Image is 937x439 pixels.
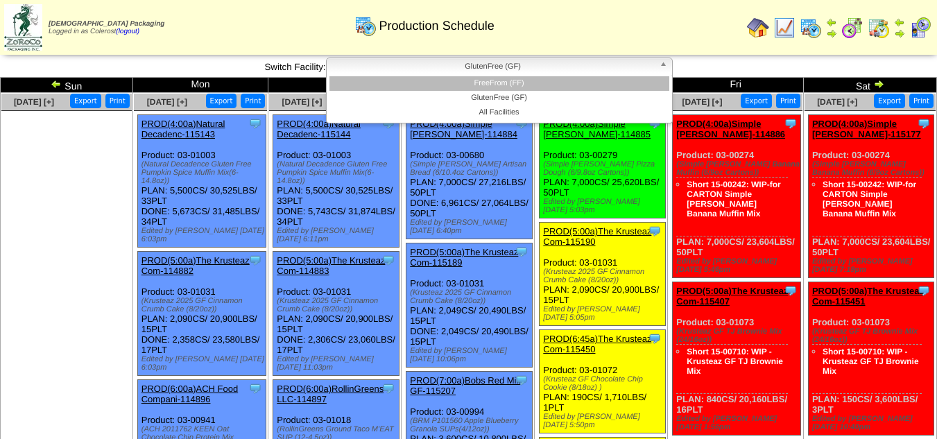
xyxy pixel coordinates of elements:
[812,286,924,307] a: PROD(5:00a)The Krusteaz Com-115451
[381,253,395,267] img: Tooltip
[648,224,662,238] img: Tooltip
[277,297,398,313] div: (Krusteaz 2025 GF Cinnamon Crumb Cake (8/20oz))
[282,97,323,107] a: [DATE] [+]
[49,20,164,35] span: Logged in as Colerost
[808,282,934,436] div: Product: 03-01073 PLAN: 150CS / 3,600LBS / 3PLT
[241,94,265,108] button: Print
[4,4,42,51] img: zoroco-logo-small.webp
[676,257,800,274] div: Edited by [PERSON_NAME] [DATE] 5:46pm
[800,17,822,39] img: calendarprod.gif
[540,115,665,218] div: Product: 03-00279 PLAN: 7,000CS / 25,620LBS / 50PLT
[147,97,187,107] a: [DATE] [+]
[410,417,531,433] div: (BRM P101560 Apple Blueberry Granola SUPs(4/12oz))
[823,347,919,376] a: Short 15-00710: WIP - Krusteaz GF TJ Brownie Mix
[817,97,857,107] a: [DATE] [+]
[812,257,934,274] div: Edited by [PERSON_NAME] [DATE] 7:19pm
[141,160,266,185] div: (Natural Decadence Gluten Free Pumpkin Spice Muffin Mix(6-14.8oz))
[917,284,931,298] img: Tooltip
[668,78,804,93] td: Fri
[354,15,377,37] img: calendarprod.gif
[248,117,262,130] img: Tooltip
[894,17,905,28] img: arrowleft.gif
[515,373,528,387] img: Tooltip
[909,17,931,39] img: calendarcustomer.gif
[826,17,837,28] img: arrowleft.gif
[826,28,837,39] img: arrowright.gif
[410,160,531,177] div: (Simple [PERSON_NAME] Artisan Bread (6/10.4oz Cartons))
[132,78,268,93] td: Mon
[673,282,801,436] div: Product: 03-01073 PLAN: 840CS / 20,160LBS / 16PLT
[277,255,385,276] a: PROD(5:00a)The Krusteaz Com-114883
[141,227,266,243] div: Edited by [PERSON_NAME] [DATE] 6:03pm
[543,226,651,247] a: PROD(5:00a)The Krusteaz Com-115190
[277,355,398,372] div: Edited by [PERSON_NAME] [DATE] 11:03pm
[141,297,266,313] div: (Krusteaz 2025 GF Cinnamon Crumb Cake (8/20oz))
[206,94,237,108] button: Export
[823,180,916,218] a: Short 15-00242: WIP-for CARTON Simple [PERSON_NAME] Banana Muffin Mix
[676,160,800,177] div: (Simple [PERSON_NAME] Banana Muffin (6/9oz Cartons))
[540,223,665,326] div: Product: 03-01031 PLAN: 2,090CS / 20,900LBS / 15PLT
[543,119,651,139] a: PROD(4:00a)Simple [PERSON_NAME]-114885
[277,384,384,404] a: PROD(6:00a)RollinGreens LLC-114897
[1,78,133,93] td: Sun
[741,94,772,108] button: Export
[803,78,936,93] td: Sat
[277,160,398,185] div: (Natural Decadence Gluten Free Pumpkin Spice Muffin Mix(6-14.8oz))
[406,243,532,368] div: Product: 03-01031 PLAN: 2,049CS / 20,490LBS / 15PLT DONE: 2,049CS / 20,490LBS / 15PLT
[141,355,266,372] div: Edited by [PERSON_NAME] [DATE] 6:03pm
[676,327,800,344] div: (Krusteaz GF TJ Brownie Mix (24/16oz))
[543,375,664,392] div: (Krusteaz GF Chocolate Chip Cookie (8/18oz) )
[273,115,399,248] div: Product: 03-01003 PLAN: 5,500CS / 30,525LBS / 33PLT DONE: 5,743CS / 31,874LBS / 34PLT
[329,76,669,91] li: FreeFrom (FF)
[543,334,651,354] a: PROD(6:45a)The Krusteaz Com-115450
[812,415,934,431] div: Edited by [PERSON_NAME] [DATE] 10:40pm
[874,94,905,108] button: Export
[687,347,783,376] a: Short 15-00710: WIP - Krusteaz GF TJ Brownie Mix
[812,119,921,139] a: PROD(4:00a)Simple [PERSON_NAME]-115177
[808,115,934,278] div: Product: 03-00274 PLAN: 7,000CS / 23,604LBS / 50PLT
[406,115,532,239] div: Product: 03-00680 PLAN: 7,000CS / 27,216LBS / 50PLT DONE: 6,961CS / 27,064LBS / 50PLT
[648,332,662,345] img: Tooltip
[51,78,62,89] img: arrowleft.gif
[873,78,884,89] img: arrowright.gif
[543,160,664,177] div: (Simple [PERSON_NAME] Pizza Dough (6/9.8oz Cartons))
[812,160,934,177] div: (Simple [PERSON_NAME] Banana Muffin (6/9oz Cartons))
[381,381,395,395] img: Tooltip
[70,94,101,108] button: Export
[676,415,800,431] div: Edited by [PERSON_NAME] [DATE] 1:56pm
[776,94,800,108] button: Print
[410,247,518,268] a: PROD(5:00a)The Krusteaz Com-115189
[410,375,520,396] a: PROD(7:00a)Bobs Red Mill GF-115207
[137,252,266,376] div: Product: 03-01031 PLAN: 2,090CS / 20,900LBS / 15PLT DONE: 2,358CS / 23,580LBS / 17PLT
[543,413,664,429] div: Edited by [PERSON_NAME] [DATE] 5:50pm
[540,330,665,433] div: Product: 03-01072 PLAN: 190CS / 1,710LBS / 1PLT
[543,198,664,214] div: Edited by [PERSON_NAME] [DATE] 5:03pm
[682,97,722,107] a: [DATE] [+]
[773,17,796,39] img: line_graph.gif
[812,327,934,344] div: (Krusteaz GF TJ Brownie Mix (24/16oz))
[917,117,931,130] img: Tooltip
[894,28,905,39] img: arrowright.gif
[909,94,934,108] button: Print
[273,252,399,376] div: Product: 03-01031 PLAN: 2,090CS / 20,900LBS / 15PLT DONE: 2,306CS / 23,060LBS / 17PLT
[410,289,531,305] div: (Krusteaz 2025 GF Cinnamon Crumb Cake (8/20oz))
[248,381,262,395] img: Tooltip
[673,115,801,278] div: Product: 03-00274 PLAN: 7,000CS / 23,604LBS / 50PLT
[49,20,164,28] span: [DEMOGRAPHIC_DATA] Packaging
[676,286,788,307] a: PROD(5:00a)The Krusteaz Com-115407
[14,97,54,107] a: [DATE] [+]
[687,180,780,218] a: Short 15-00242: WIP-for CARTON Simple [PERSON_NAME] Banana Muffin Mix
[137,115,266,248] div: Product: 03-01003 PLAN: 5,500CS / 30,525LBS / 33PLT DONE: 5,673CS / 31,485LBS / 34PLT
[868,17,890,39] img: calendarinout.gif
[747,17,769,39] img: home.gif
[841,17,863,39] img: calendarblend.gif
[515,245,528,259] img: Tooltip
[116,28,139,35] a: (logout)
[141,255,250,276] a: PROD(5:00a)The Krusteaz Com-114882
[105,94,130,108] button: Print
